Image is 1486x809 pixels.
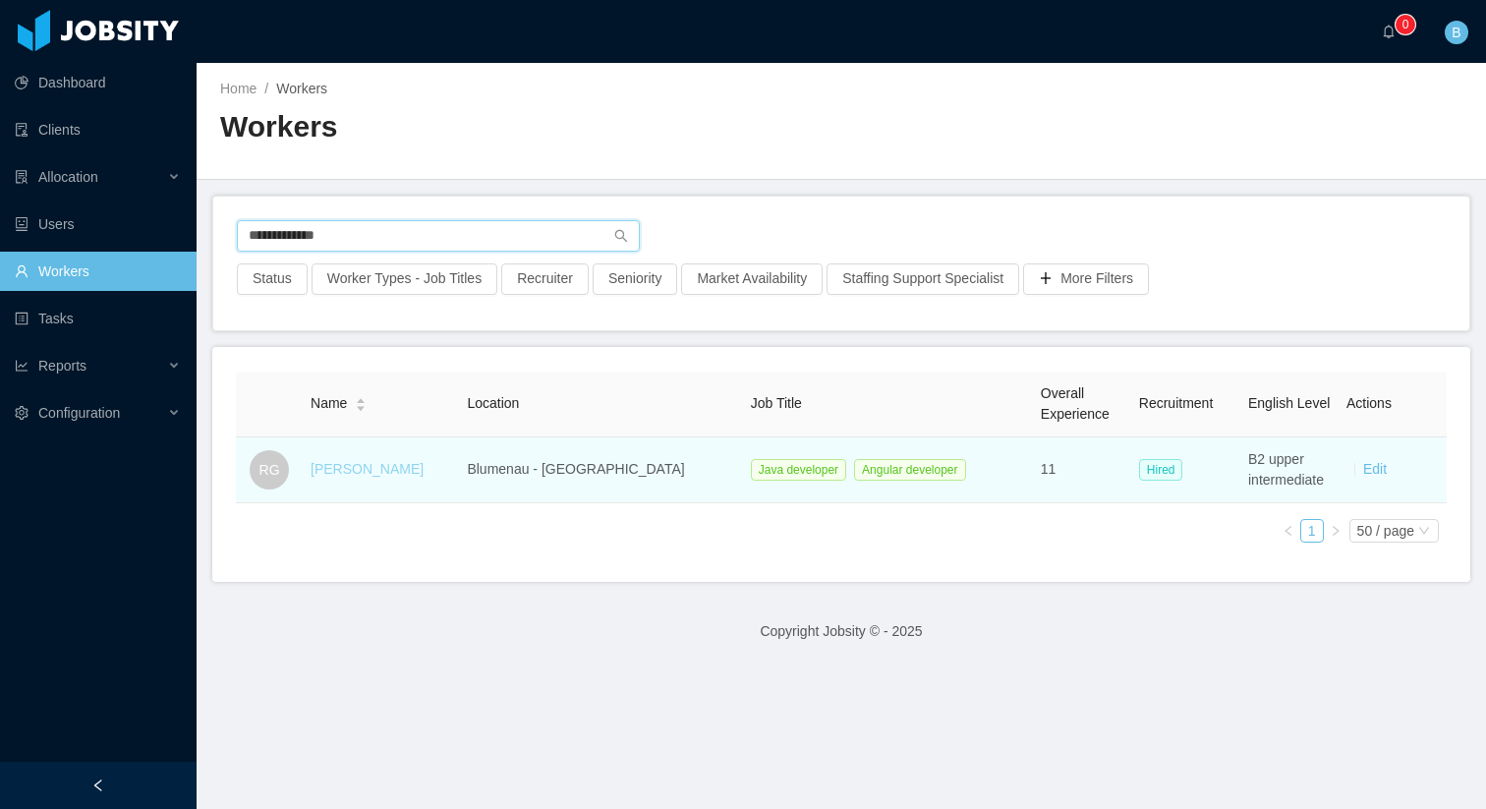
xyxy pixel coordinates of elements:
button: Market Availability [681,263,823,295]
li: Next Page [1324,519,1347,543]
span: Angular developer [854,459,965,481]
sup: 0 [1396,15,1415,34]
i: icon: down [1418,525,1430,539]
i: icon: solution [15,170,29,184]
i: icon: caret-up [356,396,367,402]
button: icon: plusMore Filters [1023,263,1149,295]
button: Status [237,263,308,295]
span: Java developer [751,459,846,481]
li: 1 [1300,519,1324,543]
i: icon: setting [15,406,29,420]
a: Hired [1139,461,1191,477]
a: Edit [1363,461,1387,477]
span: Job Title [751,395,802,411]
i: icon: caret-down [356,403,367,409]
span: Overall Experience [1041,385,1110,422]
div: 50 / page [1357,520,1414,542]
td: Blumenau - [GEOGRAPHIC_DATA] [459,437,742,503]
span: RG [259,450,280,490]
i: icon: left [1283,525,1294,537]
span: Configuration [38,405,120,421]
i: icon: line-chart [15,359,29,373]
h2: Workers [220,107,841,147]
span: Allocation [38,169,98,185]
footer: Copyright Jobsity © - 2025 [197,598,1486,665]
span: / [264,81,268,96]
i: icon: bell [1382,25,1396,38]
i: icon: search [614,229,628,243]
a: icon: auditClients [15,110,181,149]
a: icon: robotUsers [15,204,181,244]
button: Staffing Support Specialist [827,263,1019,295]
span: B [1452,21,1460,44]
li: Previous Page [1277,519,1300,543]
a: icon: userWorkers [15,252,181,291]
span: English Level [1248,395,1330,411]
a: icon: pie-chartDashboard [15,63,181,102]
div: Sort [355,395,367,409]
a: Home [220,81,257,96]
a: icon: profileTasks [15,299,181,338]
i: icon: right [1330,525,1342,537]
td: B2 upper intermediate [1240,437,1339,503]
span: Name [311,393,347,414]
span: Workers [276,81,327,96]
span: Location [467,395,519,411]
button: Worker Types - Job Titles [312,263,497,295]
a: [PERSON_NAME] [311,461,424,477]
span: Hired [1139,459,1183,481]
a: 1 [1301,520,1323,542]
button: Recruiter [501,263,589,295]
span: Reports [38,358,86,374]
span: Actions [1346,395,1392,411]
button: Seniority [593,263,677,295]
td: 11 [1033,437,1131,503]
span: Recruitment [1139,395,1213,411]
